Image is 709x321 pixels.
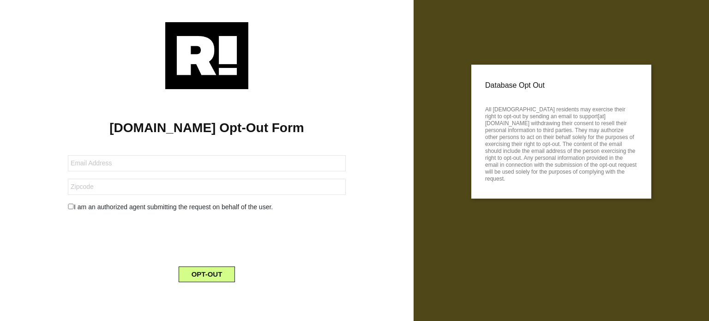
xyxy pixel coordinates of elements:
input: Email Address [68,155,346,171]
p: All [DEMOGRAPHIC_DATA] residents may exercise their right to opt-out by sending an email to suppo... [485,103,637,182]
p: Database Opt Out [485,79,637,92]
input: Zipcode [68,179,346,195]
h1: [DOMAIN_NAME] Opt-Out Form [14,120,400,136]
div: I am an authorized agent submitting the request on behalf of the user. [61,202,353,212]
iframe: reCAPTCHA [137,219,277,255]
img: Retention.com [165,22,248,89]
button: OPT-OUT [179,266,235,282]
